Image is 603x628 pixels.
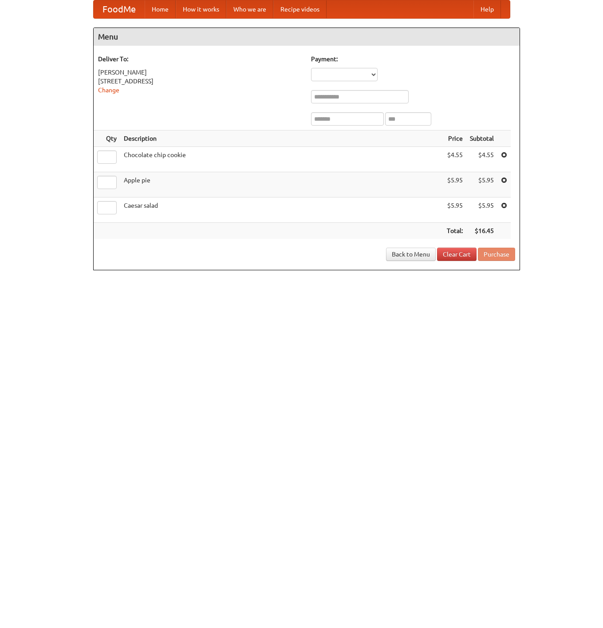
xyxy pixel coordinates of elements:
[120,172,443,197] td: Apple pie
[473,0,501,18] a: Help
[98,68,302,77] div: [PERSON_NAME]
[466,197,497,223] td: $5.95
[145,0,176,18] a: Home
[443,130,466,147] th: Price
[437,248,477,261] a: Clear Cart
[94,28,520,46] h4: Menu
[466,172,497,197] td: $5.95
[94,130,120,147] th: Qty
[98,87,119,94] a: Change
[120,130,443,147] th: Description
[311,55,515,63] h5: Payment:
[478,248,515,261] button: Purchase
[443,197,466,223] td: $5.95
[466,147,497,172] td: $4.55
[443,172,466,197] td: $5.95
[98,77,302,86] div: [STREET_ADDRESS]
[443,223,466,239] th: Total:
[466,130,497,147] th: Subtotal
[226,0,273,18] a: Who we are
[443,147,466,172] td: $4.55
[120,147,443,172] td: Chocolate chip cookie
[466,223,497,239] th: $16.45
[94,0,145,18] a: FoodMe
[386,248,436,261] a: Back to Menu
[176,0,226,18] a: How it works
[98,55,302,63] h5: Deliver To:
[120,197,443,223] td: Caesar salad
[273,0,327,18] a: Recipe videos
